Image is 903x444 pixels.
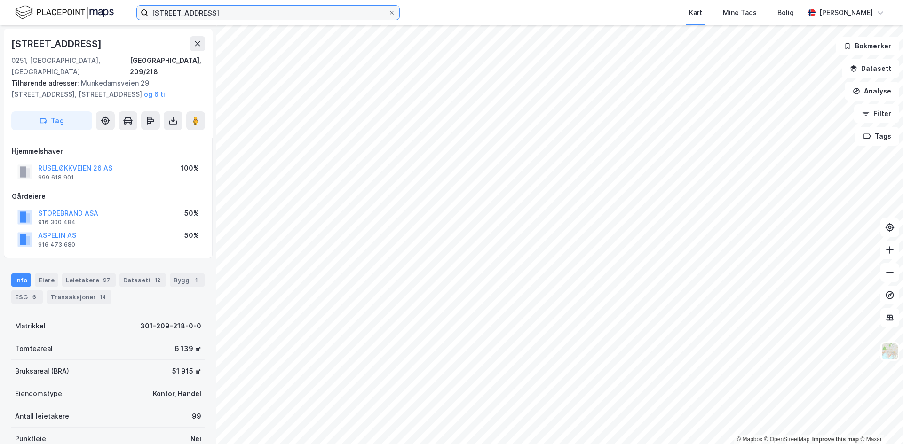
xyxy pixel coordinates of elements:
a: Mapbox [737,436,762,443]
button: Bokmerker [836,37,899,55]
div: Eiere [35,273,58,287]
div: Matrikkel [15,320,46,332]
div: Bolig [777,7,794,18]
div: Tomteareal [15,343,53,354]
button: Tag [11,111,92,130]
iframe: Chat Widget [856,399,903,444]
div: Kontor, Handel [153,388,201,399]
button: Datasett [842,59,899,78]
div: Kart [689,7,702,18]
div: 50% [184,230,199,241]
div: Eiendomstype [15,388,62,399]
div: 301-209-218-0-0 [140,320,201,332]
div: 916 473 680 [38,241,75,249]
div: Munkedamsveien 29, [STREET_ADDRESS], [STREET_ADDRESS] [11,78,198,100]
div: 999 618 901 [38,174,74,181]
div: Bygg [170,273,205,287]
div: Gårdeiere [12,191,205,202]
a: Improve this map [812,436,859,443]
div: 12 [153,275,162,285]
div: Bruksareal (BRA) [15,366,69,377]
div: [GEOGRAPHIC_DATA], 209/218 [130,55,205,78]
div: Antall leietakere [15,411,69,422]
div: Transaksjoner [47,290,111,304]
div: 1 [191,275,201,285]
div: 14 [98,292,108,302]
div: ESG [11,290,43,304]
input: Søk på adresse, matrikkel, gårdeiere, leietakere eller personer [148,6,388,20]
div: 0251, [GEOGRAPHIC_DATA], [GEOGRAPHIC_DATA] [11,55,130,78]
div: 916 300 484 [38,218,76,226]
div: 50% [184,208,199,219]
div: Info [11,273,31,287]
button: Filter [854,104,899,123]
img: logo.f888ab2527a4732fd821a326f86c7f29.svg [15,4,114,21]
span: Tilhørende adresser: [11,79,81,87]
div: 6 139 ㎡ [174,343,201,354]
div: 6 [30,292,39,302]
div: [STREET_ADDRESS] [11,36,103,51]
div: Datasett [119,273,166,287]
img: Z [881,343,899,360]
div: [PERSON_NAME] [819,7,873,18]
button: Analyse [845,82,899,101]
button: Tags [855,127,899,146]
div: Leietakere [62,273,116,287]
div: 99 [192,411,201,422]
div: 51 915 ㎡ [172,366,201,377]
div: Mine Tags [723,7,757,18]
div: 97 [101,275,112,285]
a: OpenStreetMap [764,436,810,443]
div: 100% [181,163,199,174]
div: Hjemmelshaver [12,146,205,157]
